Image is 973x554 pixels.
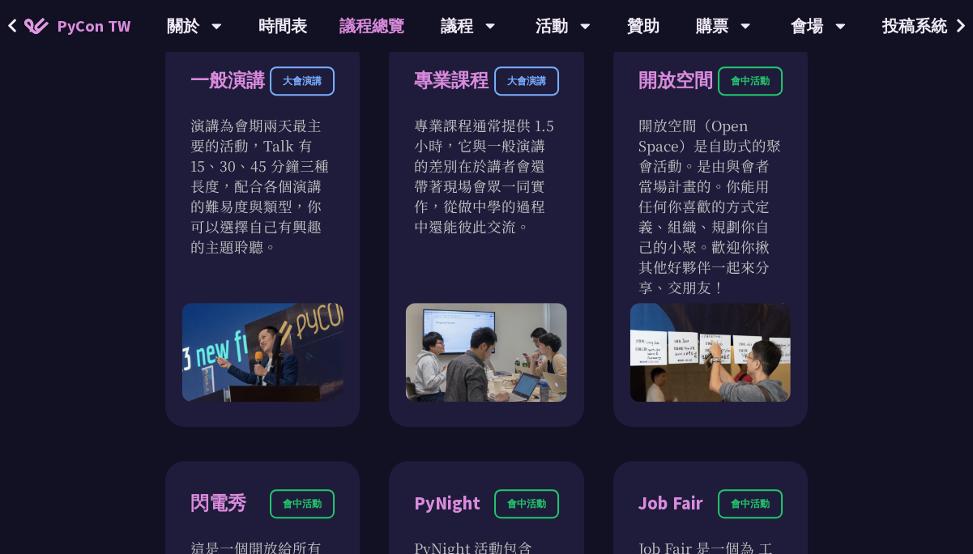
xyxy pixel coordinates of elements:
[638,66,713,95] div: 開放空間
[718,66,783,96] div: 會中活動
[406,303,567,402] img: Tutorial
[190,489,246,518] div: 閃電秀
[190,115,335,257] p: 演講為會期兩天最主要的活動，Talk 有 15、30、45 分鐘三種長度，配合各個演講的難易度與類型，你可以選擇自己有興趣的主題聆聽。
[182,303,344,402] img: Talk
[270,489,335,518] div: 會中活動
[414,489,480,518] div: PyNight
[414,66,489,95] div: 專業課程
[630,303,792,402] img: Open Space
[270,66,335,96] div: 大會演講
[638,489,703,518] div: Job Fair
[8,6,147,46] a: PyCon TW
[414,115,558,237] p: 專業課程通常提供 1.5 小時，它與一般演講的差別在於講者會還帶著現場會眾一同實作，從做中學的過程中還能彼此交流。
[638,115,783,297] p: 開放空間（Open Space）是自助式的聚會活動。是由與會者當場計畫的。你能用任何你喜歡的方式定義、組織、規劃你自己的小聚。歡迎你揪其他好夥伴一起來分享、交朋友！
[57,14,130,38] span: PyCon TW
[494,489,559,518] div: 會中活動
[24,18,49,34] img: Home icon of PyCon TW 2025
[718,489,783,518] div: 會中活動
[190,66,265,95] div: 一般演講
[494,66,559,96] div: 大會演講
